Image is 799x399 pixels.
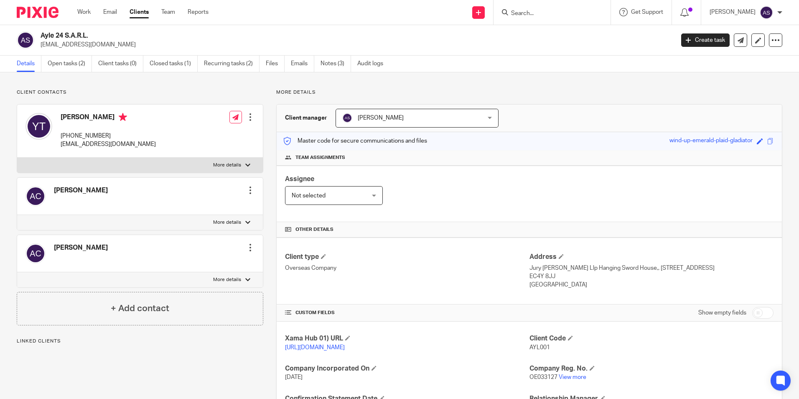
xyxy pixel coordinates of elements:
h4: Address [529,253,774,261]
a: Closed tasks (1) [150,56,198,72]
span: [PERSON_NAME] [358,115,404,121]
p: [EMAIL_ADDRESS][DOMAIN_NAME] [41,41,669,49]
a: Work [77,8,91,16]
span: Team assignments [295,154,345,161]
img: svg%3E [760,6,773,19]
p: EC4Y 8JJ [529,272,774,281]
h4: Xama Hub 01) URL [285,334,529,343]
a: Reports [188,8,209,16]
h4: Client Code [529,334,774,343]
h4: [PERSON_NAME] [54,186,108,195]
h4: Company Incorporated On [285,364,529,373]
img: svg%3E [25,113,52,140]
div: wind-up-emerald-plaid-gladiator [669,136,753,146]
span: Not selected [292,193,326,199]
label: Show empty fields [698,309,746,317]
a: Files [266,56,285,72]
span: OE033127 [529,374,557,380]
a: Clients [130,8,149,16]
a: [URL][DOMAIN_NAME] [285,345,345,350]
p: Jury [PERSON_NAME] Llp Hanging Sword House,, [STREET_ADDRESS] [529,264,774,272]
h4: [PERSON_NAME] [54,243,108,252]
a: Team [161,8,175,16]
p: Client contacts [17,89,263,96]
p: [PERSON_NAME] [710,8,756,16]
a: View more [559,374,586,380]
h4: CUSTOM FIELDS [285,309,529,316]
span: [DATE] [285,374,303,380]
span: AYL001 [529,345,550,350]
a: Notes (3) [321,56,351,72]
p: More details [213,162,241,169]
h3: Client manager [285,114,327,122]
h4: Company Reg. No. [529,364,774,373]
p: [EMAIL_ADDRESS][DOMAIN_NAME] [61,140,156,148]
img: svg%3E [342,113,352,123]
a: Create task [681,33,730,47]
input: Search [510,10,585,18]
h4: Client type [285,253,529,261]
h2: Ayle 24 S.A.R.L. [41,31,543,40]
a: Audit logs [357,56,389,72]
p: Master code for secure communications and files [283,137,427,145]
a: Client tasks (0) [98,56,143,72]
h4: [PERSON_NAME] [61,113,156,123]
p: More details [213,276,241,283]
img: svg%3E [25,243,46,263]
img: svg%3E [25,186,46,206]
h4: + Add contact [111,302,169,315]
p: [GEOGRAPHIC_DATA] [529,281,774,289]
p: More details [276,89,782,96]
a: Email [103,8,117,16]
img: svg%3E [17,31,34,49]
a: Emails [291,56,314,72]
p: Linked clients [17,338,263,345]
span: Other details [295,226,333,233]
a: Details [17,56,41,72]
a: Recurring tasks (2) [204,56,260,72]
span: Get Support [631,9,663,15]
span: Assignee [285,176,314,182]
img: Pixie [17,7,59,18]
p: More details [213,219,241,226]
p: Overseas Company [285,264,529,272]
i: Primary [119,113,127,121]
p: [PHONE_NUMBER] [61,132,156,140]
a: Open tasks (2) [48,56,92,72]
